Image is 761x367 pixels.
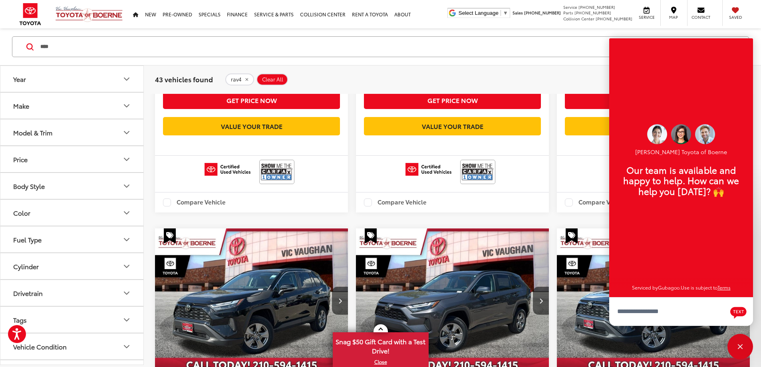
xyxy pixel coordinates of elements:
[565,117,742,135] a: Value Your Trade
[0,66,144,92] button: YearYear
[638,14,656,20] span: Service
[40,37,699,56] input: Search by Make, Model, or Keyword
[13,102,29,109] div: Make
[0,307,144,333] button: TagsTags
[459,10,499,16] span: Select Language
[122,208,131,218] div: Color
[0,333,144,359] button: Vehicle ConditionVehicle Condition
[0,93,144,119] button: MakeMake
[122,128,131,137] div: Model & Trim
[0,226,144,252] button: Fuel TypeFuel Type
[364,91,541,109] button: Get Price Now
[691,14,710,20] span: Contact
[671,124,691,144] img: Operator 1
[13,316,27,323] div: Tags
[647,124,667,144] img: Operator 2
[730,306,747,319] svg: Text
[122,74,131,84] div: Year
[695,124,715,144] img: Operator 3
[122,101,131,111] div: Make
[717,284,731,291] a: Terms
[0,280,144,306] button: DrivetrainDrivetrain
[728,303,749,321] button: Chat with SMS
[364,117,541,135] a: Value Your Trade
[563,10,573,16] span: Parts
[55,6,123,22] img: Vic Vaughan Toyota of Boerne
[13,289,43,297] div: Drivetrain
[681,284,717,291] span: Use is subject to
[462,161,494,183] img: View CARFAX report
[513,10,523,16] span: Sales
[13,129,52,136] div: Model & Trim
[0,119,144,145] button: Model & TrimModel & Trim
[565,198,628,206] label: Compare Vehicle
[617,165,745,196] p: Our team is available and happy to help. How can we help you [DATE]? 🙌
[459,10,508,16] a: Select Language​
[205,163,250,176] img: Toyota Certified Used Vehicles
[13,236,42,243] div: Fuel Type
[122,262,131,271] div: Cylinder
[364,198,427,206] label: Compare Vehicle
[533,287,549,315] button: Next image
[727,334,753,359] div: Close
[13,155,28,163] div: Price
[563,4,577,10] span: Service
[665,14,682,20] span: Map
[524,10,561,16] span: [PHONE_NUMBER]
[155,74,213,83] span: 43 vehicles found
[0,146,144,172] button: PricePrice
[13,75,26,83] div: Year
[262,76,283,82] span: Clear All
[13,262,39,270] div: Cylinder
[332,287,348,315] button: Next image
[13,209,30,216] div: Color
[231,76,242,82] span: rav4
[163,198,226,206] label: Compare Vehicle
[0,200,144,226] button: ColorColor
[122,288,131,298] div: Drivetrain
[122,235,131,244] div: Fuel Type
[13,343,67,350] div: Vehicle Condition
[578,4,615,10] span: [PHONE_NUMBER]
[13,182,45,190] div: Body Style
[565,91,742,109] button: Get Price Now
[122,155,131,164] div: Price
[334,333,428,357] span: Snag $50 Gift Card with a Test Drive!
[566,228,578,244] span: Special
[727,14,744,20] span: Saved
[617,148,745,156] p: [PERSON_NAME] Toyota of Boerne
[261,161,293,183] img: View CARFAX report
[405,163,451,176] img: Toyota Certified Used Vehicles
[609,297,753,326] textarea: Type your message
[563,16,594,22] span: Collision Center
[122,315,131,325] div: Tags
[163,91,340,109] button: Get Price Now
[163,117,340,135] a: Value Your Trade
[632,284,658,291] span: Serviced by
[365,228,377,244] span: Special
[658,284,681,291] a: Gubagoo.
[164,228,176,244] span: Special
[699,37,735,57] button: Search
[0,173,144,199] button: Body StyleBody Style
[256,73,288,85] button: Clear All
[0,253,144,279] button: CylinderCylinder
[727,334,753,359] button: Toggle Chat Window
[225,73,254,85] button: remove rav4
[122,181,131,191] div: Body Style
[574,10,611,16] span: [PHONE_NUMBER]
[503,10,508,16] span: ▼
[596,16,632,22] span: [PHONE_NUMBER]
[122,342,131,351] div: Vehicle Condition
